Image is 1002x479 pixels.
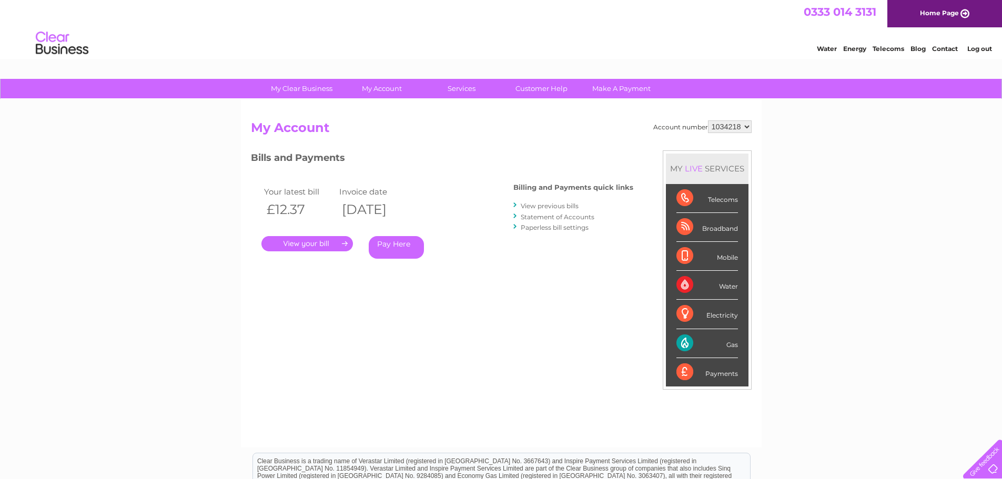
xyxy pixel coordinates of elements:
[521,202,579,210] a: View previous bills
[843,45,866,53] a: Energy
[676,271,738,300] div: Water
[261,199,337,220] th: £12.37
[498,79,585,98] a: Customer Help
[337,185,412,199] td: Invoice date
[676,213,738,242] div: Broadband
[337,199,412,220] th: [DATE]
[513,184,633,191] h4: Billing and Payments quick links
[666,154,748,184] div: MY SERVICES
[521,213,594,221] a: Statement of Accounts
[418,79,505,98] a: Services
[258,79,345,98] a: My Clear Business
[338,79,425,98] a: My Account
[35,27,89,59] img: logo.png
[676,329,738,358] div: Gas
[261,236,353,251] a: .
[873,45,904,53] a: Telecoms
[676,358,738,386] div: Payments
[932,45,958,53] a: Contact
[967,45,992,53] a: Log out
[251,120,752,140] h2: My Account
[521,223,589,231] a: Paperless bill settings
[683,164,705,174] div: LIVE
[910,45,926,53] a: Blog
[676,184,738,213] div: Telecoms
[253,6,750,51] div: Clear Business is a trading name of Verastar Limited (registered in [GEOGRAPHIC_DATA] No. 3667643...
[676,242,738,271] div: Mobile
[653,120,752,133] div: Account number
[261,185,337,199] td: Your latest bill
[578,79,665,98] a: Make A Payment
[817,45,837,53] a: Water
[804,5,876,18] a: 0333 014 3131
[676,300,738,329] div: Electricity
[369,236,424,259] a: Pay Here
[251,150,633,169] h3: Bills and Payments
